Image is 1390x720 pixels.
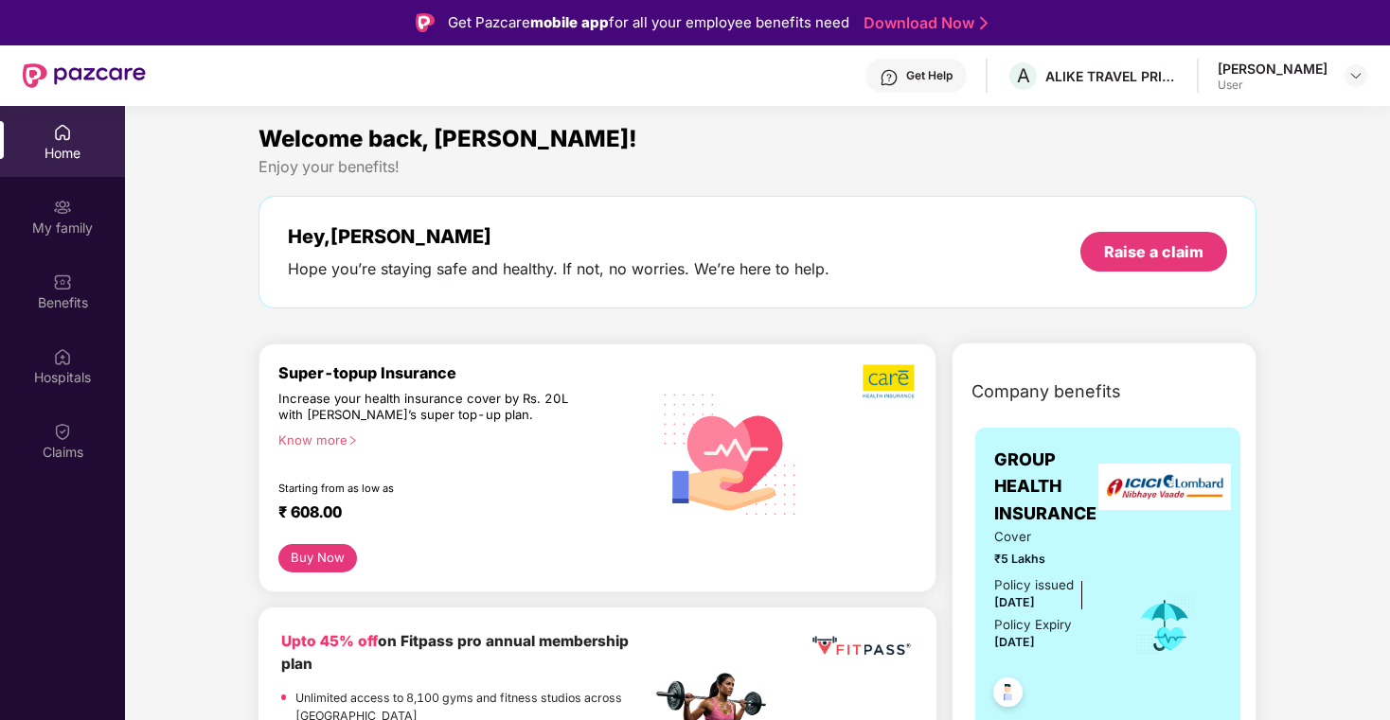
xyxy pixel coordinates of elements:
[278,502,632,525] div: ₹ 608.00
[1218,78,1328,93] div: User
[258,157,1256,177] div: Enjoy your benefits!
[278,482,570,495] div: Starting from as low as
[347,435,358,446] span: right
[906,68,953,83] div: Get Help
[278,363,650,382] div: Super-topup Insurance
[650,372,811,534] img: svg+xml;base64,PHN2ZyB4bWxucz0iaHR0cDovL3d3dy53My5vcmcvMjAwMC9zdmciIHhtbG5zOnhsaW5rPSJodHRwOi8vd3...
[1104,241,1203,262] div: Raise a claim
[288,225,829,248] div: Hey, [PERSON_NAME]
[1045,67,1178,85] div: ALIKE TRAVEL PRIVATE LIMITED
[53,422,72,441] img: svg+xml;base64,PHN2ZyBpZD0iQ2xhaW0iIHhtbG5zPSJodHRwOi8vd3d3LnczLm9yZy8yMDAwL3N2ZyIgd2lkdGg9IjIwIi...
[994,615,1072,635] div: Policy Expiry
[864,13,982,33] a: Download Now
[994,550,1108,568] span: ₹5 Lakhs
[1017,64,1030,87] span: A
[416,13,435,32] img: Logo
[1098,464,1231,510] img: insurerLogo
[448,11,849,34] div: Get Pazcare for all your employee benefits need
[530,13,609,31] strong: mobile app
[994,635,1035,649] span: [DATE]
[278,544,357,572] button: Buy Now
[1218,60,1328,78] div: [PERSON_NAME]
[994,447,1108,527] span: GROUP HEALTH INSURANCE
[281,632,629,673] b: on Fitpass pro annual membership plan
[53,347,72,366] img: svg+xml;base64,PHN2ZyBpZD0iSG9zcGl0YWxzIiB4bWxucz0iaHR0cDovL3d3dy53My5vcmcvMjAwMC9zdmciIHdpZHRoPS...
[994,595,1035,609] span: [DATE]
[863,363,917,399] img: b5dec4f62d2307b9de63beb79f102df3.png
[53,272,72,291] img: svg+xml;base64,PHN2ZyBpZD0iQmVuZWZpdHMiIHhtbG5zPSJodHRwOi8vd3d3LnczLm9yZy8yMDAwL3N2ZyIgd2lkdGg9Ij...
[809,630,914,663] img: fppp.png
[994,575,1074,595] div: Policy issued
[278,432,639,446] div: Know more
[23,63,146,88] img: New Pazcare Logo
[985,672,1031,718] img: svg+xml;base64,PHN2ZyB4bWxucz0iaHR0cDovL3d3dy53My5vcmcvMjAwMC9zdmciIHdpZHRoPSI0OC45NDMiIGhlaWdodD...
[994,527,1108,547] span: Cover
[53,198,72,217] img: svg+xml;base64,PHN2ZyB3aWR0aD0iMjAiIGhlaWdodD0iMjAiIHZpZXdCb3g9IjAgMCAyMCAyMCIgZmlsbD0ibm9uZSIgeG...
[288,259,829,279] div: Hope you’re staying safe and healthy. If not, no worries. We’re here to help.
[281,632,378,650] b: Upto 45% off
[880,68,899,87] img: svg+xml;base64,PHN2ZyBpZD0iSGVscC0zMngzMiIgeG1sbnM9Imh0dHA6Ly93d3cudzMub3JnLzIwMDAvc3ZnIiB3aWR0aD...
[53,123,72,142] img: svg+xml;base64,PHN2ZyBpZD0iSG9tZSIgeG1sbnM9Imh0dHA6Ly93d3cudzMub3JnLzIwMDAvc3ZnIiB3aWR0aD0iMjAiIG...
[971,378,1121,405] span: Company benefits
[258,125,637,152] span: Welcome back, [PERSON_NAME]!
[278,391,569,424] div: Increase your health insurance cover by Rs. 20L with [PERSON_NAME]’s super top-up plan.
[1134,594,1196,657] img: icon
[980,13,988,33] img: Stroke
[1348,68,1363,83] img: svg+xml;base64,PHN2ZyBpZD0iRHJvcGRvd24tMzJ4MzIiIHhtbG5zPSJodHRwOi8vd3d3LnczLm9yZy8yMDAwL3N2ZyIgd2...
